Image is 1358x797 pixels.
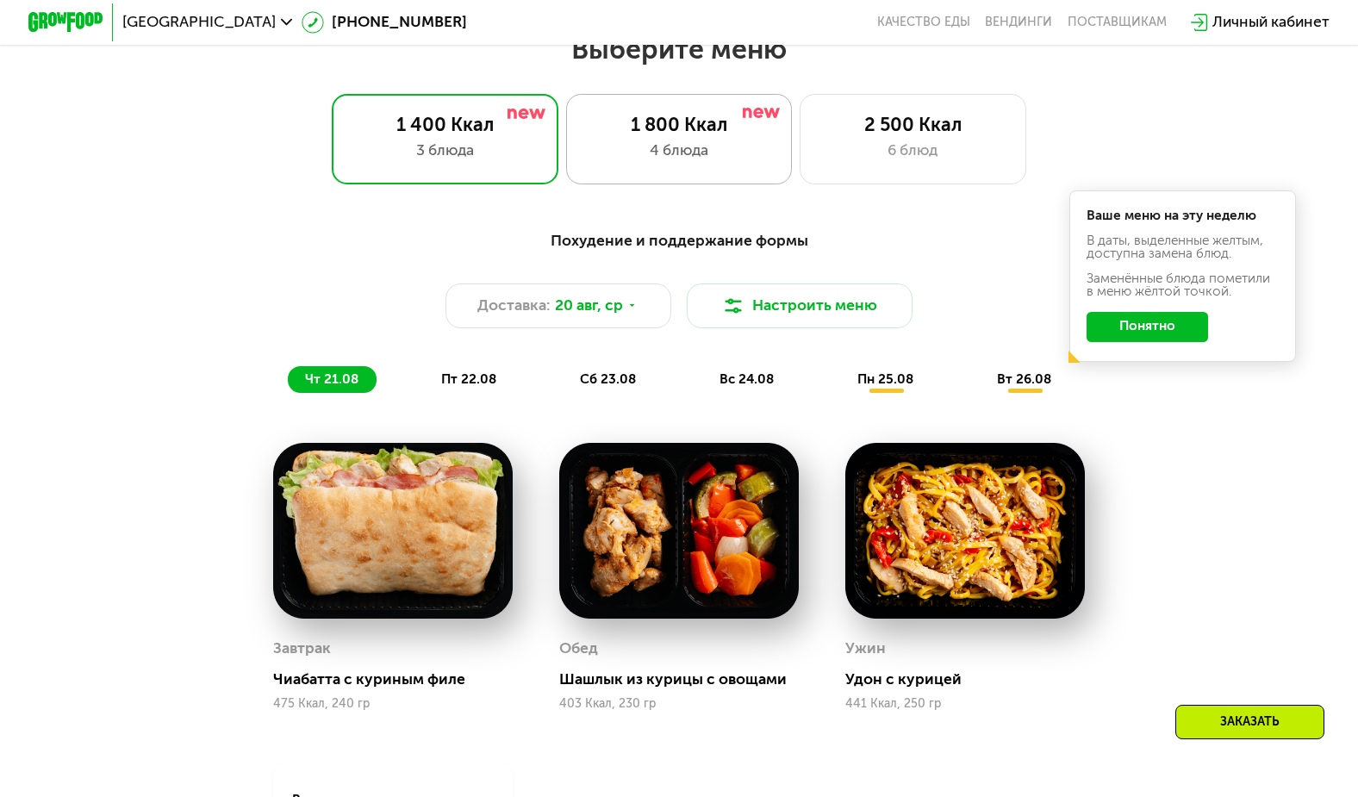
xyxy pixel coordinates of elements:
div: В даты, выделенные желтым, доступна замена блюд. [1087,234,1279,261]
span: сб 23.08 [580,371,636,387]
span: [GEOGRAPHIC_DATA] [122,15,276,30]
span: пт 22.08 [441,371,496,387]
div: 6 блюд [819,140,1006,162]
div: Удон с курицей [845,670,1099,689]
div: 2 500 Ккал [819,114,1006,136]
button: Настроить меню [687,283,913,329]
span: вс 24.08 [719,371,774,387]
span: вт 26.08 [997,371,1051,387]
a: Качество еды [877,15,970,30]
div: Завтрак [273,635,331,663]
div: Шашлык из курицы с овощами [559,670,813,689]
div: Личный кабинет [1212,11,1330,34]
div: Ужин [845,635,886,663]
h2: Выберите меню [60,32,1298,66]
div: 1 800 Ккал [586,114,773,136]
div: Заменённые блюда пометили в меню жёлтой точкой. [1087,272,1279,299]
div: Заказать [1175,705,1324,739]
span: чт 21.08 [305,371,358,387]
div: Чиабатта с куриным филе [273,670,527,689]
span: 20 авг, ср [555,295,623,317]
div: 1 400 Ккал [352,114,539,136]
div: поставщикам [1068,15,1167,30]
div: Ваше меню на эту неделю [1087,209,1279,222]
div: 4 блюда [586,140,773,162]
span: пн 25.08 [857,371,913,387]
div: 403 Ккал, 230 гр [559,697,798,711]
div: Обед [559,635,598,663]
div: 3 блюда [352,140,539,162]
div: 475 Ккал, 240 гр [273,697,512,711]
div: Похудение и поддержание формы [121,229,1237,252]
span: Доставка: [477,295,551,317]
a: Вендинги [985,15,1052,30]
a: [PHONE_NUMBER] [302,11,467,34]
div: 441 Ккал, 250 гр [845,697,1084,711]
button: Понятно [1087,312,1209,342]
